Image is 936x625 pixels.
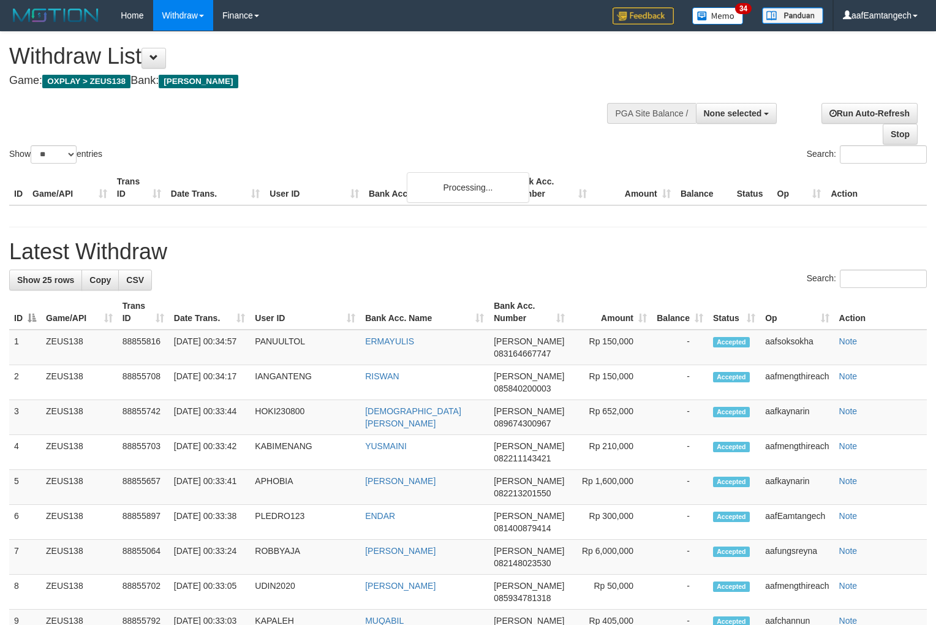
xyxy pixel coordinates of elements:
[713,477,750,487] span: Accepted
[118,540,169,575] td: 88855064
[9,505,41,540] td: 6
[713,372,750,382] span: Accepted
[41,470,118,505] td: ZEUS138
[735,3,752,14] span: 34
[169,330,251,365] td: [DATE] 00:34:57
[696,103,777,124] button: None selected
[839,476,858,486] a: Note
[883,124,918,145] a: Stop
[365,441,407,451] a: YUSMAINI
[9,435,41,470] td: 4
[708,295,760,330] th: Status: activate to sort column ascending
[118,575,169,610] td: 88855702
[494,488,551,498] span: Copy 082213201550 to clipboard
[169,365,251,400] td: [DATE] 00:34:17
[713,512,750,522] span: Accepted
[839,406,858,416] a: Note
[570,435,652,470] td: Rp 210,000
[41,435,118,470] td: ZEUS138
[250,540,360,575] td: ROBBYAJA
[821,103,918,124] a: Run Auto-Refresh
[570,540,652,575] td: Rp 6,000,000
[807,270,927,288] label: Search:
[652,365,708,400] td: -
[713,547,750,557] span: Accepted
[494,476,564,486] span: [PERSON_NAME]
[494,593,551,603] span: Copy 085934781318 to clipboard
[250,575,360,610] td: UDIN2020
[839,511,858,521] a: Note
[250,435,360,470] td: KABIMENANG
[9,270,82,290] a: Show 25 rows
[713,442,750,452] span: Accepted
[826,170,927,205] th: Action
[760,365,834,400] td: aafmengthireach
[41,295,118,330] th: Game/API: activate to sort column ascending
[169,575,251,610] td: [DATE] 00:33:05
[760,435,834,470] td: aafmengthireach
[840,270,927,288] input: Search:
[250,505,360,540] td: PLEDRO123
[81,270,119,290] a: Copy
[494,384,551,393] span: Copy 085840200003 to clipboard
[494,349,551,358] span: Copy 083164667747 to clipboard
[570,470,652,505] td: Rp 1,600,000
[9,365,41,400] td: 2
[118,400,169,435] td: 88855742
[169,505,251,540] td: [DATE] 00:33:38
[118,435,169,470] td: 88855703
[250,330,360,365] td: PANUULTOL
[494,546,564,556] span: [PERSON_NAME]
[250,400,360,435] td: HOKI230800
[713,407,750,417] span: Accepted
[9,575,41,610] td: 8
[494,419,551,428] span: Copy 089674300967 to clipboard
[365,406,461,428] a: [DEMOGRAPHIC_DATA][PERSON_NAME]
[41,400,118,435] td: ZEUS138
[41,330,118,365] td: ZEUS138
[28,170,112,205] th: Game/API
[9,400,41,435] td: 3
[41,505,118,540] td: ZEUS138
[9,470,41,505] td: 5
[169,400,251,435] td: [DATE] 00:33:44
[494,371,564,381] span: [PERSON_NAME]
[652,540,708,575] td: -
[570,365,652,400] td: Rp 150,000
[839,581,858,591] a: Note
[365,336,414,346] a: ERMAYULIS
[9,75,612,87] h4: Game: Bank:
[9,330,41,365] td: 1
[494,406,564,416] span: [PERSON_NAME]
[250,365,360,400] td: IANGANTENG
[17,275,74,285] span: Show 25 rows
[652,505,708,540] td: -
[692,7,744,25] img: Button%20Memo.svg
[365,511,395,521] a: ENDAR
[118,295,169,330] th: Trans ID: activate to sort column ascending
[508,170,592,205] th: Bank Acc. Number
[676,170,732,205] th: Balance
[760,470,834,505] td: aafkaynarin
[760,540,834,575] td: aafungsreyna
[713,581,750,592] span: Accepted
[169,295,251,330] th: Date Trans.: activate to sort column ascending
[112,170,166,205] th: Trans ID
[42,75,130,88] span: OXPLAY > ZEUS138
[652,400,708,435] td: -
[118,470,169,505] td: 88855657
[166,170,265,205] th: Date Trans.
[9,6,102,25] img: MOTION_logo.png
[760,330,834,365] td: aafsoksokha
[704,108,762,118] span: None selected
[9,540,41,575] td: 7
[494,453,551,463] span: Copy 082211143421 to clipboard
[607,103,695,124] div: PGA Site Balance /
[613,7,674,25] img: Feedback.jpg
[118,365,169,400] td: 88855708
[365,581,436,591] a: [PERSON_NAME]
[159,75,238,88] span: [PERSON_NAME]
[760,400,834,435] td: aafkaynarin
[250,295,360,330] th: User ID: activate to sort column ascending
[169,435,251,470] td: [DATE] 00:33:42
